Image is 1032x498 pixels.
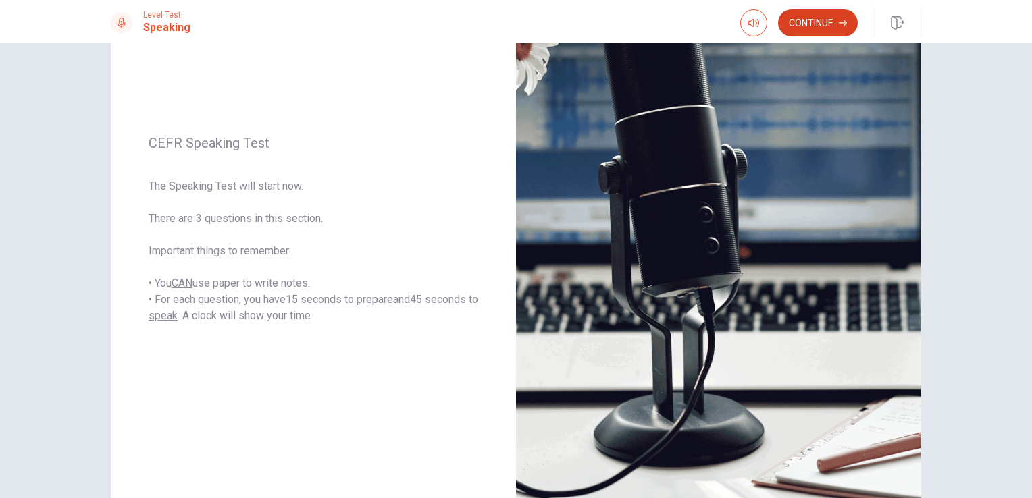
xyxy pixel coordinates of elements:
[172,277,192,289] u: CAN
[143,10,190,20] span: Level Test
[149,135,478,151] span: CEFR Speaking Test
[149,178,478,324] span: The Speaking Test will start now. There are 3 questions in this section. Important things to reme...
[143,20,190,36] h1: Speaking
[286,293,393,306] u: 15 seconds to prepare
[778,9,858,36] button: Continue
